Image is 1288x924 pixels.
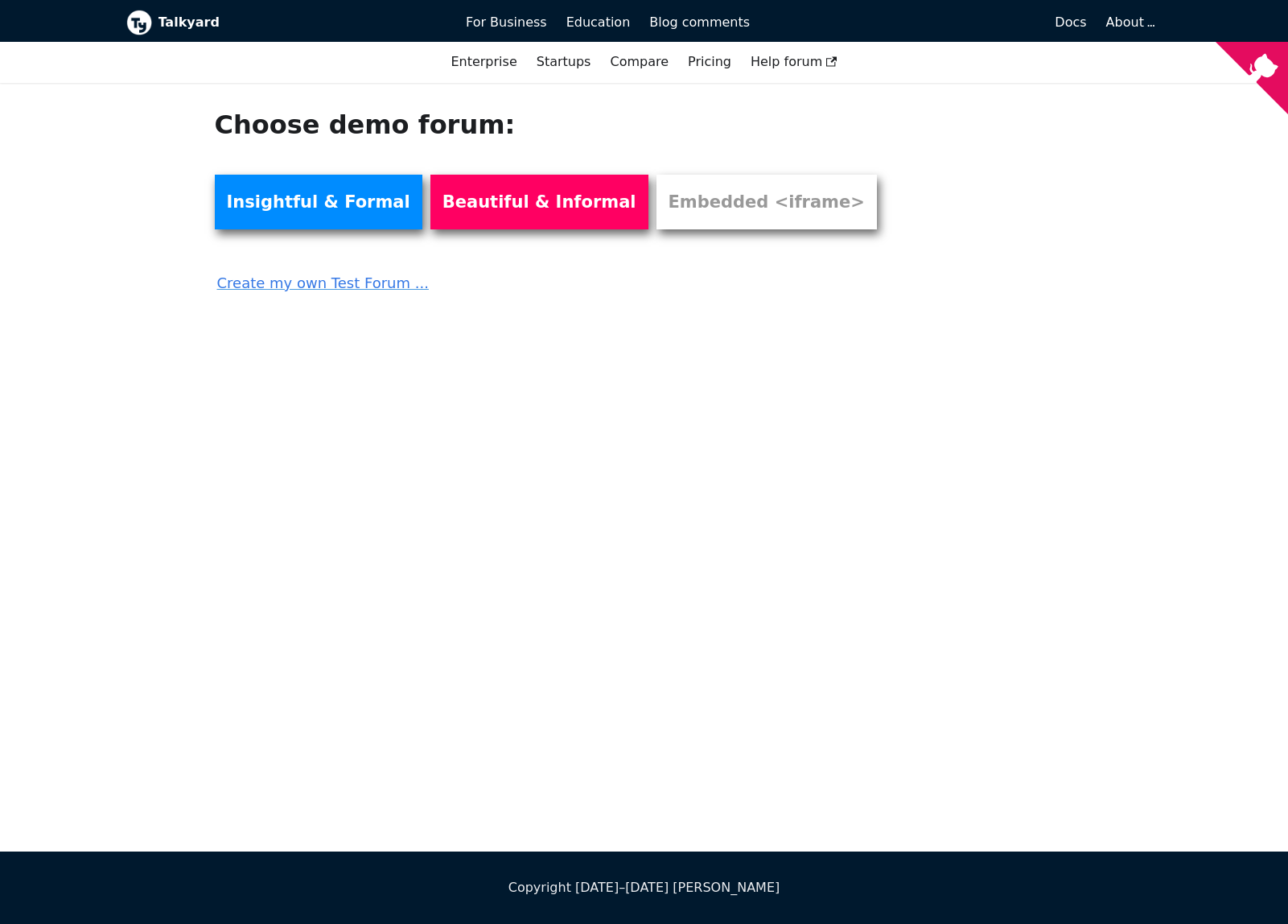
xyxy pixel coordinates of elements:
span: Blog comments [649,14,750,30]
span: Education [566,14,631,30]
a: Pricing [678,48,741,76]
a: Enterprise [441,48,526,76]
img: Talkyard logo [126,10,152,35]
a: For Business [456,9,557,36]
a: Docs [759,9,1097,36]
a: Insightful & Formal [215,175,422,229]
a: Beautiful & Informal [430,175,648,229]
span: Help forum [751,54,837,69]
a: About [1106,14,1153,30]
a: Help forum [741,48,847,76]
b: Talkyard [158,12,444,33]
span: Docs [1055,14,1086,30]
a: Blog comments [640,9,759,36]
a: Create my own Test Forum ... [215,260,897,295]
span: For Business [466,14,547,30]
a: Embedded <iframe> [656,175,877,229]
div: Copyright [DATE]–[DATE] [PERSON_NAME] [126,877,1162,898]
h1: Choose demo forum: [215,109,897,141]
a: Education [557,9,640,36]
a: Compare [610,54,669,69]
a: Startups [527,48,601,76]
a: Talkyard logoTalkyard [126,10,444,35]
